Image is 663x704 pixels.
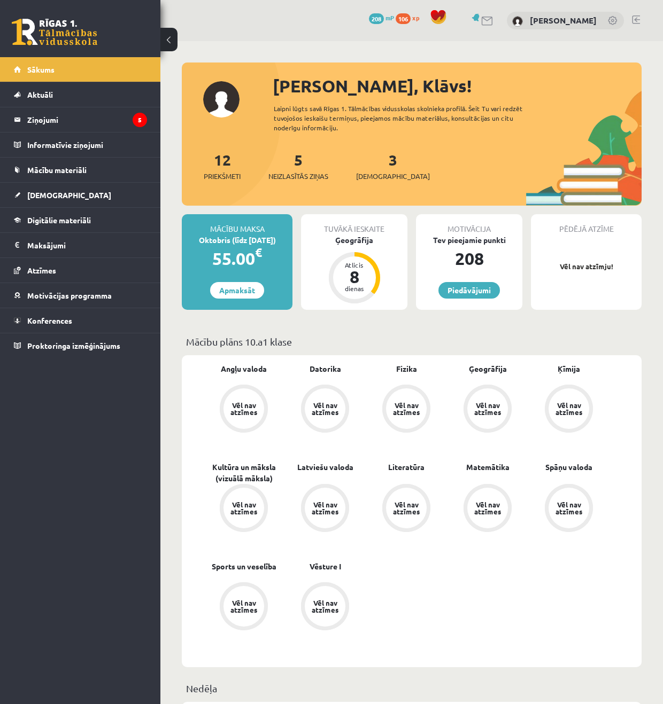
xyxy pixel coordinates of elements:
[27,265,56,275] span: Atzīmes
[284,385,366,435] a: Vēl nav atzīmes
[554,402,584,416] div: Vēl nav atzīmes
[14,208,147,232] a: Digitālie materiāli
[14,308,147,333] a: Konferences
[229,501,259,515] div: Vēl nav atzīmes
[14,107,147,132] a: Ziņojumi5
[369,13,384,24] span: 208
[396,13,425,22] a: 106 xp
[310,363,341,374] a: Datorika
[528,484,610,534] a: Vēl nav atzīmes
[268,150,328,182] a: 5Neizlasītās ziņas
[338,268,371,285] div: 8
[203,484,284,534] a: Vēl nav atzīmes
[284,582,366,632] a: Vēl nav atzīmes
[366,484,447,534] a: Vēl nav atzīmes
[204,150,241,182] a: 12Priekšmeti
[391,501,421,515] div: Vēl nav atzīmes
[14,132,147,157] a: Informatīvie ziņojumi
[554,501,584,515] div: Vēl nav atzīmes
[27,291,112,300] span: Motivācijas programma
[27,316,72,325] span: Konferences
[14,183,147,207] a: [DEMOGRAPHIC_DATA]
[310,501,340,515] div: Vēl nav atzīmes
[14,258,147,283] a: Atzīmes
[27,215,91,225] span: Digitālie materiāli
[356,171,430,182] span: [DEMOGRAPHIC_DATA]
[268,171,328,182] span: Neizlasītās ziņas
[396,13,411,24] span: 106
[27,65,55,74] span: Sākums
[545,461,592,473] a: Spāņu valoda
[203,385,284,435] a: Vēl nav atzīmes
[301,234,407,305] a: Ģeogrāfija Atlicis 8 dienas
[204,171,241,182] span: Priekšmeti
[310,599,340,613] div: Vēl nav atzīmes
[531,214,642,234] div: Pēdējā atzīme
[229,599,259,613] div: Vēl nav atzīmes
[186,334,637,349] p: Mācību plāns 10.a1 klase
[297,461,353,473] a: Latviešu valoda
[466,461,510,473] a: Matemātika
[27,90,53,99] span: Aktuāli
[27,107,147,132] legend: Ziņojumi
[14,333,147,358] a: Proktoringa izmēģinājums
[386,13,394,22] span: mP
[27,132,147,157] legend: Informatīvie ziņojumi
[210,282,264,299] a: Apmaksāt
[512,16,523,27] img: Klāvs Krūziņš
[274,104,550,132] div: Laipni lūgts savā Rīgas 1. Tālmācības vidusskolas skolnieka profilā. Šeit Tu vari redzēt tuvojošo...
[412,13,419,22] span: xp
[473,501,503,515] div: Vēl nav atzīmes
[133,113,147,127] i: 5
[14,158,147,182] a: Mācību materiāli
[182,214,292,234] div: Mācību maksa
[528,385,610,435] a: Vēl nav atzīmes
[255,245,262,260] span: €
[366,385,447,435] a: Vēl nav atzīmes
[273,73,642,99] div: [PERSON_NAME], Klāvs!
[203,582,284,632] a: Vēl nav atzīmes
[473,402,503,416] div: Vēl nav atzīmes
[203,461,284,484] a: Kultūra un māksla (vizuālā māksla)
[416,246,522,271] div: 208
[186,681,637,695] p: Nedēļa
[310,561,341,572] a: Vēsture I
[27,165,87,175] span: Mācību materiāli
[530,15,597,26] a: [PERSON_NAME]
[229,402,259,416] div: Vēl nav atzīmes
[310,402,340,416] div: Vēl nav atzīmes
[14,283,147,308] a: Motivācijas programma
[416,214,522,234] div: Motivācija
[536,261,636,272] p: Vēl nav atzīmju!
[182,246,292,271] div: 55.00
[27,341,120,350] span: Proktoringa izmēģinājums
[221,363,267,374] a: Angļu valoda
[14,82,147,107] a: Aktuāli
[438,282,500,299] a: Piedāvājumi
[212,561,276,572] a: Sports un veselība
[27,233,147,257] legend: Maksājumi
[447,385,528,435] a: Vēl nav atzīmes
[301,234,407,246] div: Ģeogrāfija
[447,484,528,534] a: Vēl nav atzīmes
[396,363,417,374] a: Fizika
[12,19,97,45] a: Rīgas 1. Tālmācības vidusskola
[338,285,371,292] div: dienas
[391,402,421,416] div: Vēl nav atzīmes
[284,484,366,534] a: Vēl nav atzīmes
[469,363,507,374] a: Ģeogrāfija
[301,214,407,234] div: Tuvākā ieskaite
[14,57,147,82] a: Sākums
[369,13,394,22] a: 208 mP
[356,150,430,182] a: 3[DEMOGRAPHIC_DATA]
[182,234,292,246] div: Oktobris (līdz [DATE])
[338,262,371,268] div: Atlicis
[416,234,522,246] div: Tev pieejamie punkti
[14,233,147,257] a: Maksājumi
[388,461,425,473] a: Literatūra
[558,363,580,374] a: Ķīmija
[27,190,111,200] span: [DEMOGRAPHIC_DATA]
